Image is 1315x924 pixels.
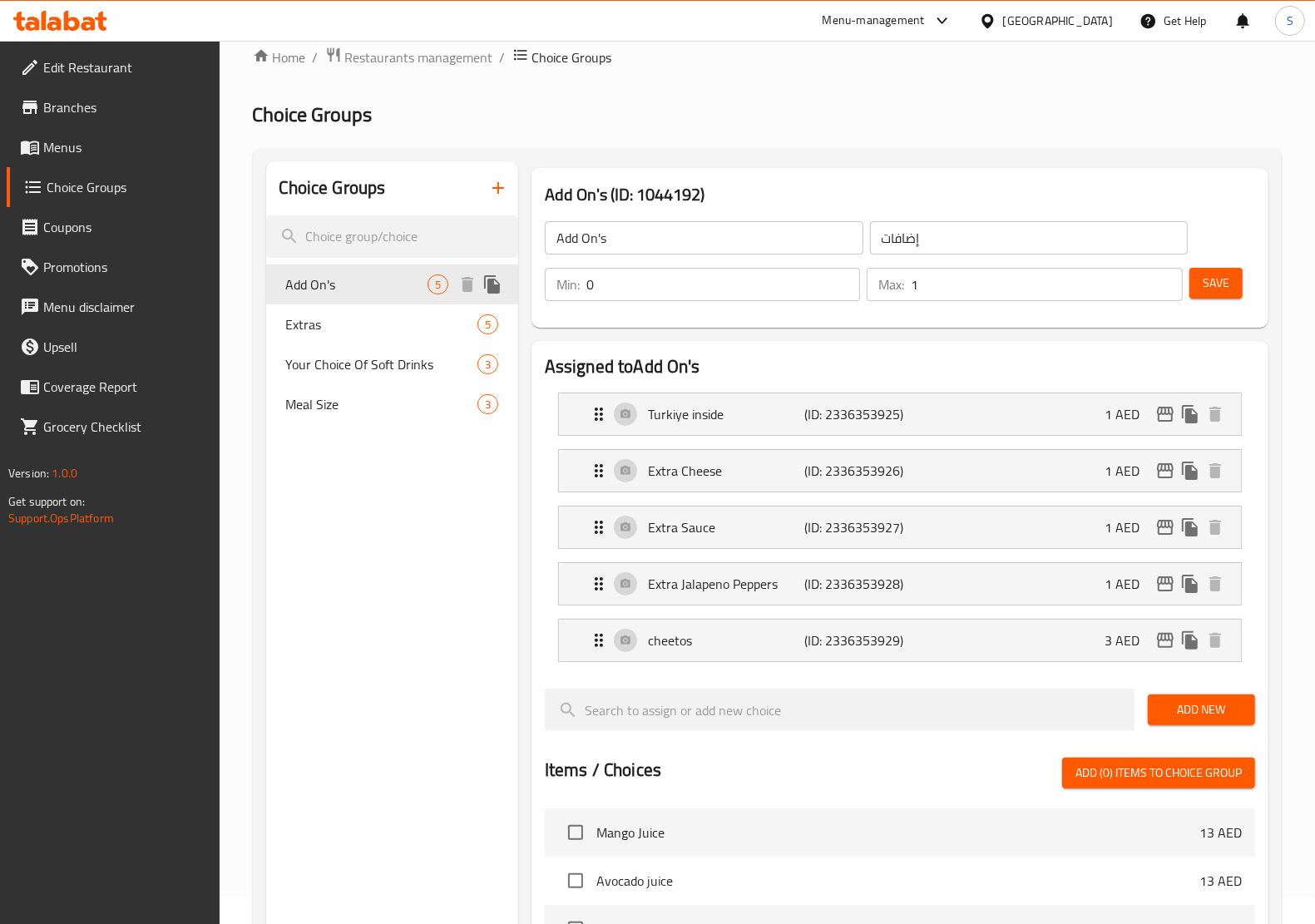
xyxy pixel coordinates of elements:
span: Your Choice Of Soft Drinks [286,354,477,374]
a: Promotions [7,247,220,287]
div: Expand [559,393,1241,435]
span: 3 [478,397,497,413]
button: edit [1153,515,1178,540]
button: edit [1153,571,1178,596]
a: Restaurants management [325,47,493,68]
span: Edit Restaurant [43,57,206,77]
div: [GEOGRAPHIC_DATA] [1003,12,1113,30]
div: Choices [477,394,498,414]
button: Add (0) items to choice group [1062,758,1255,788]
button: Save [1189,268,1243,299]
span: Mango Juice [596,823,1199,842]
a: Edit Restaurant [7,47,220,87]
span: Menu disclaimer [43,297,206,317]
p: Turkiye inside [648,404,805,424]
div: Your Choice Of Soft Drinks3 [266,344,518,384]
h2: Items / Choices [545,758,661,783]
div: Expand [559,563,1241,605]
p: Min: [556,274,580,294]
span: Upsell [43,337,206,357]
a: Coverage Report [7,367,220,407]
h2: Choice Groups [279,175,386,200]
button: delete [455,272,480,297]
button: duplicate [1178,628,1203,653]
div: Expand [559,620,1241,661]
button: edit [1153,628,1178,653]
p: (ID: 2336353925) [805,404,910,424]
button: delete [1203,458,1228,483]
div: Expand [559,450,1241,492]
a: Home [253,47,306,67]
a: Grocery Checklist [7,407,220,447]
div: Expand [559,506,1241,548]
button: duplicate [1178,402,1203,427]
h2: Assigned to Add On's [545,354,1255,379]
button: Add New [1148,694,1255,725]
button: delete [1203,515,1228,540]
button: duplicate [1178,458,1203,483]
span: Promotions [43,257,206,277]
span: Add (0) items to choice group [1075,763,1242,783]
p: Max: [878,274,904,294]
span: 5 [478,317,497,333]
p: cheetos [648,630,805,650]
span: Choice Groups [253,96,373,133]
span: Grocery Checklist [43,417,206,437]
li: Expand [545,556,1255,612]
a: Branches [7,87,220,127]
p: 3 AED [1105,630,1153,650]
input: search [545,689,1135,731]
a: Coupons [7,207,220,247]
div: Choices [477,314,498,334]
span: Get support on: [8,491,85,512]
div: Meal Size3 [266,384,518,424]
p: 1 AED [1105,404,1153,424]
div: Choices [428,274,448,294]
span: Version: [8,462,49,484]
li: Expand [545,386,1255,442]
span: Menus [43,137,206,157]
button: delete [1203,571,1228,596]
p: 1 AED [1105,574,1153,594]
button: delete [1203,402,1228,427]
p: (ID: 2336353927) [805,517,910,537]
input: search [266,215,518,258]
button: edit [1153,402,1178,427]
p: (ID: 2336353928) [805,574,910,594]
span: Select choice [558,815,593,850]
p: 13 AED [1199,871,1242,891]
span: S [1287,12,1293,30]
span: Coverage Report [43,377,206,397]
button: edit [1153,458,1178,483]
span: Restaurants management [345,47,493,67]
span: 1.0.0 [52,462,77,484]
span: Add On's [286,274,428,294]
span: Avocado juice [596,871,1199,891]
div: Add On's5deleteduplicate [266,264,518,304]
span: 3 [478,357,497,373]
span: 5 [428,277,447,293]
li: / [500,47,506,67]
span: Extras [286,314,477,334]
p: Extra Sauce [648,517,805,537]
button: duplicate [1178,515,1203,540]
p: 1 AED [1105,461,1153,481]
a: Choice Groups [7,167,220,207]
button: duplicate [480,272,505,297]
button: delete [1203,628,1228,653]
p: Extra Cheese [648,461,805,481]
a: Menus [7,127,220,167]
a: Support.OpsPlatform [8,507,114,529]
p: (ID: 2336353929) [805,630,910,650]
span: Select choice [558,863,593,898]
div: Choices [477,354,498,374]
div: Menu-management [823,11,925,31]
p: (ID: 2336353926) [805,461,910,481]
span: Branches [43,97,206,117]
span: Choice Groups [532,47,612,67]
p: 1 AED [1105,517,1153,537]
nav: breadcrumb [253,47,1282,68]
a: Menu disclaimer [7,287,220,327]
li: / [313,47,319,67]
span: Meal Size [286,394,477,414]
